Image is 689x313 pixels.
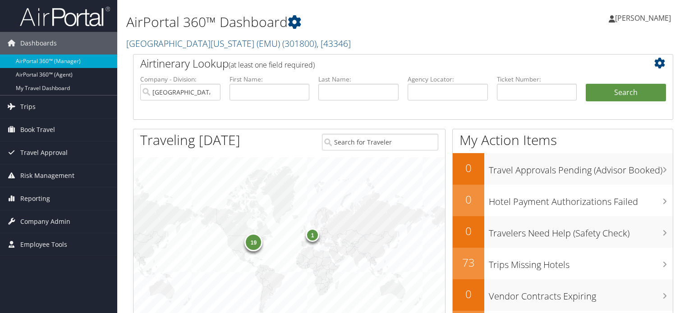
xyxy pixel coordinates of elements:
[489,254,673,271] h3: Trips Missing Hotels
[489,191,673,208] h3: Hotel Payment Authorizations Failed
[20,95,36,118] span: Trips
[282,37,317,50] span: ( 301800 )
[20,164,74,187] span: Risk Management
[126,37,351,50] a: [GEOGRAPHIC_DATA][US_STATE] (EMU)
[140,131,240,150] h1: Traveling [DATE]
[20,141,68,164] span: Travel Approval
[229,60,315,70] span: (at least one field required)
[230,75,310,84] label: First Name:
[489,286,673,303] h3: Vendor Contracts Expiring
[322,134,438,150] input: Search for Traveler
[126,13,496,32] h1: AirPortal 360™ Dashboard
[453,185,673,216] a: 0Hotel Payment Authorizations Failed
[453,248,673,279] a: 73Trips Missing Hotels
[318,75,399,84] label: Last Name:
[453,192,484,207] h2: 0
[20,118,55,141] span: Book Travel
[497,75,577,84] label: Ticket Number:
[306,228,319,241] div: 1
[245,233,263,251] div: 19
[615,13,671,23] span: [PERSON_NAME]
[609,5,680,32] a: [PERSON_NAME]
[20,233,67,256] span: Employee Tools
[20,32,57,54] span: Dashboards
[453,255,484,270] h2: 73
[140,56,621,71] h2: Airtinerary Lookup
[453,279,673,311] a: 0Vendor Contracts Expiring
[453,160,484,176] h2: 0
[489,222,673,240] h3: Travelers Need Help (Safety Check)
[20,187,50,210] span: Reporting
[453,223,484,239] h2: 0
[20,6,110,27] img: airportal-logo.png
[317,37,351,50] span: , [ 43346 ]
[586,84,666,102] button: Search
[140,75,220,84] label: Company - Division:
[453,216,673,248] a: 0Travelers Need Help (Safety Check)
[408,75,488,84] label: Agency Locator:
[453,153,673,185] a: 0Travel Approvals Pending (Advisor Booked)
[453,286,484,302] h2: 0
[453,131,673,150] h1: My Action Items
[20,210,70,233] span: Company Admin
[489,159,673,177] h3: Travel Approvals Pending (Advisor Booked)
